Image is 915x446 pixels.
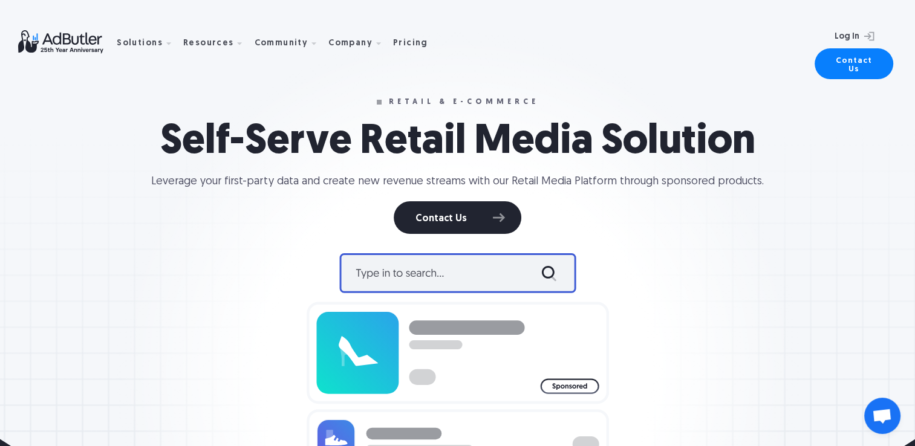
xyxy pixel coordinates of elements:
[117,24,181,62] div: Solutions
[328,24,391,62] div: Company
[815,48,893,79] a: Contact Us
[141,118,775,168] h1: Self-Serve Retail Media Solution
[151,174,764,189] div: Leverage your first-party data and create new revenue streams with our Retail Media Platform thro...
[864,398,900,434] a: Open chat
[825,24,879,48] a: Log In
[183,24,252,62] div: Resources
[393,37,438,48] a: Pricing
[394,201,521,234] a: Contact Us
[389,99,539,106] strong: RETAIL & E-COMMERCE
[254,24,326,62] div: Community
[393,39,428,48] div: Pricing
[117,39,163,48] div: Solutions
[328,39,373,48] div: Company
[183,39,234,48] div: Resources
[254,39,308,48] div: Community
